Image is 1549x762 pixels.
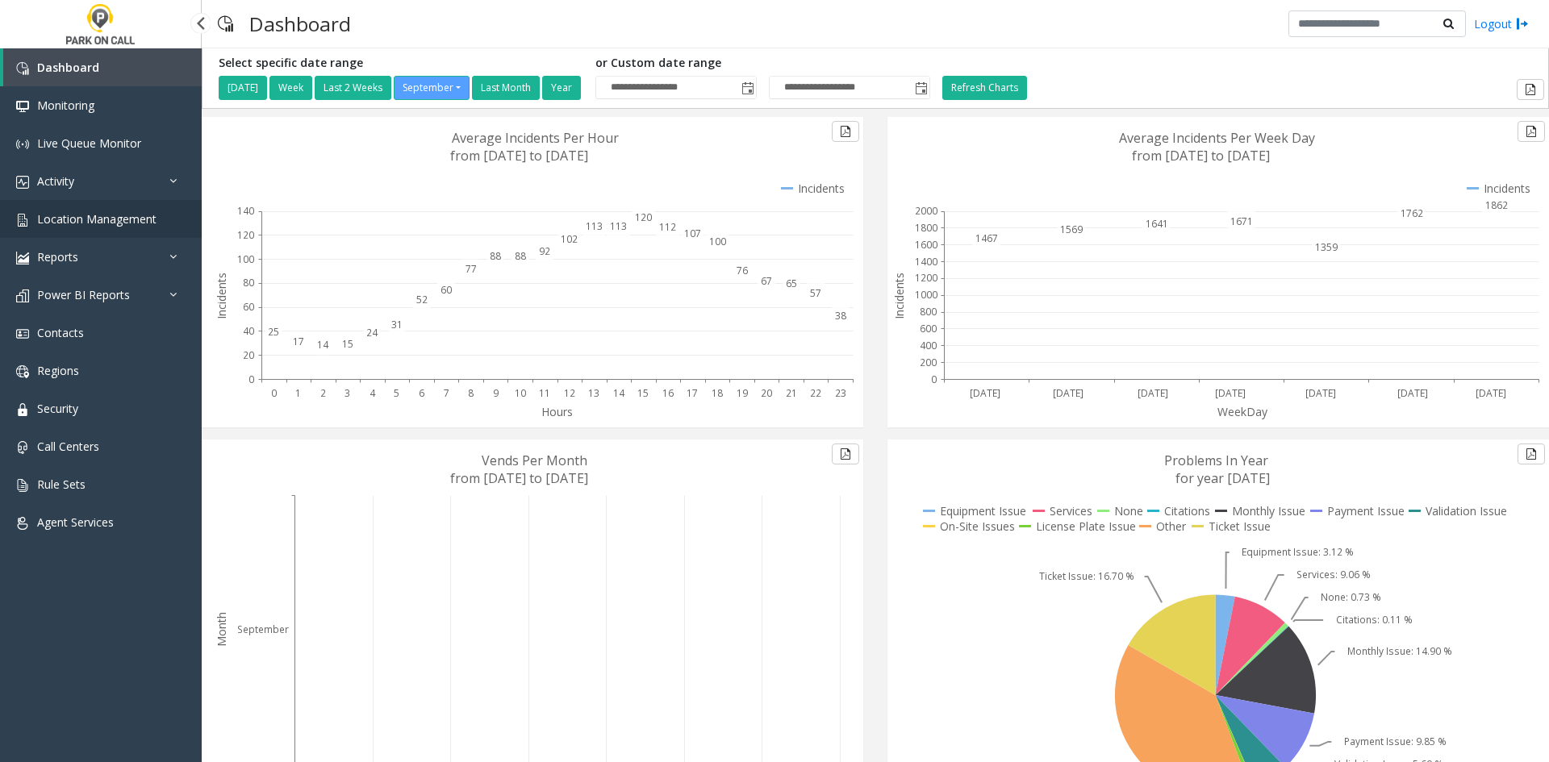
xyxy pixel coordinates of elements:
[1474,15,1529,32] a: Logout
[637,386,649,400] text: 15
[1485,198,1508,212] text: 1862
[915,271,937,285] text: 1200
[635,210,652,224] text: 120
[561,232,578,246] text: 102
[214,273,229,319] text: Incidents
[490,249,501,263] text: 88
[1401,206,1423,220] text: 1762
[16,403,29,416] img: 'icon'
[1039,569,1134,583] text: Ticket Issue: 16.70 %
[586,219,603,233] text: 113
[835,386,846,400] text: 23
[1217,404,1268,419] text: WeekDay
[975,231,998,245] text: 1467
[810,386,821,400] text: 22
[214,612,229,647] text: Month
[1132,147,1270,164] text: from [DATE] to [DATE]
[237,204,254,218] text: 140
[1347,644,1452,658] text: Monthly Issue: 14.90 %
[37,249,78,264] span: Reports
[293,335,304,348] text: 17
[539,386,550,400] text: 11
[243,348,254,362] text: 20
[342,337,353,351] text: 15
[1315,240,1338,254] text: 1359
[920,322,937,335] text: 600
[595,56,930,70] h5: or Custom date range
[237,252,254,266] text: 100
[761,386,772,400] text: 20
[515,249,526,263] text: 88
[1516,15,1529,32] img: logout
[472,76,540,100] button: Last Month
[786,277,797,290] text: 65
[241,4,359,44] h3: Dashboard
[16,517,29,530] img: 'icon'
[1175,469,1270,487] text: for year [DATE]
[218,4,233,44] img: pageIcon
[709,235,726,248] text: 100
[16,289,29,302] img: 'icon'
[37,514,114,530] span: Agent Services
[37,325,84,340] span: Contacts
[1242,545,1354,559] text: Equipment Issue: 3.12 %
[391,318,403,331] text: 31
[16,62,29,75] img: 'icon'
[1060,223,1083,236] text: 1569
[832,443,859,464] button: Export to pdf
[1518,443,1545,464] button: Export to pdf
[37,98,94,113] span: Monitoring
[1397,386,1428,400] text: [DATE]
[1305,386,1336,400] text: [DATE]
[1215,386,1246,400] text: [DATE]
[315,76,391,100] button: Last 2 Weeks
[920,305,937,319] text: 800
[712,386,723,400] text: 18
[320,386,326,400] text: 2
[37,477,86,492] span: Rule Sets
[1344,735,1447,748] text: Payment Issue: 9.85 %
[16,479,29,492] img: 'icon'
[466,262,477,276] text: 77
[450,147,588,164] text: from [DATE] to [DATE]
[440,283,452,297] text: 60
[37,363,79,378] span: Regions
[1336,613,1413,627] text: Citations: 0.11 %
[219,56,583,70] h5: Select specific date range
[366,326,378,339] text: 24
[243,276,254,289] text: 80
[912,77,929,99] span: Toggle popup
[1518,121,1545,142] button: Export to pdf
[416,293,428,306] text: 52
[915,238,937,252] text: 1600
[1517,79,1544,100] button: Export to pdf
[450,469,588,487] text: from [DATE] to [DATE]
[16,100,29,113] img: 'icon'
[687,386,698,400] text: 17
[37,60,99,75] span: Dashboard
[37,135,141,151] span: Live Queue Monitor
[16,365,29,378] img: 'icon'
[662,386,674,400] text: 16
[1119,129,1315,147] text: Average Incidents Per Week Day
[394,76,470,100] button: September
[394,386,399,400] text: 5
[419,386,424,400] text: 6
[271,386,277,400] text: 0
[452,129,619,147] text: Average Incidents Per Hour
[761,274,772,288] text: 67
[564,386,575,400] text: 12
[942,76,1027,100] button: Refresh Charts
[786,386,797,400] text: 21
[3,48,202,86] a: Dashboard
[295,386,301,400] text: 1
[737,264,748,277] text: 76
[1296,568,1371,581] text: Services: 9.06 %
[1476,386,1506,400] text: [DATE]
[37,211,157,227] span: Location Management
[444,386,449,400] text: 7
[493,386,499,400] text: 9
[1321,590,1381,604] text: None: 0.73 %
[1164,452,1268,469] text: Problems In Year
[16,138,29,151] img: 'icon'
